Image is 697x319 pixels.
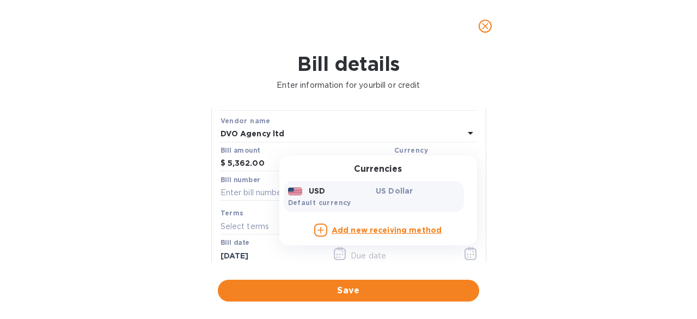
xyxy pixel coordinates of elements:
[218,280,479,302] button: Save
[354,164,402,174] h3: Currencies
[221,185,477,201] input: Enter bill number
[221,129,285,138] b: DVO Agency ltd
[228,155,390,172] input: $ Enter bill amount
[221,155,228,172] div: $
[221,117,271,125] b: Vendor name
[9,52,688,75] h1: Bill details
[221,221,270,232] p: Select terms
[221,147,260,154] label: Bill amount
[394,146,428,154] b: Currency
[221,240,249,246] label: Bill date
[309,185,325,196] p: USD
[221,248,323,264] input: Select date
[376,185,460,196] p: US Dollar
[288,188,303,195] img: USD
[332,226,442,234] b: Add new receiving method
[472,13,498,39] button: close
[221,177,260,183] label: Bill number
[351,240,382,246] label: Due date
[351,248,454,264] input: Due date
[227,284,470,297] span: Save
[221,209,244,217] b: Terms
[288,198,351,207] b: Default currency
[9,80,688,91] p: Enter information for your bill or credit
